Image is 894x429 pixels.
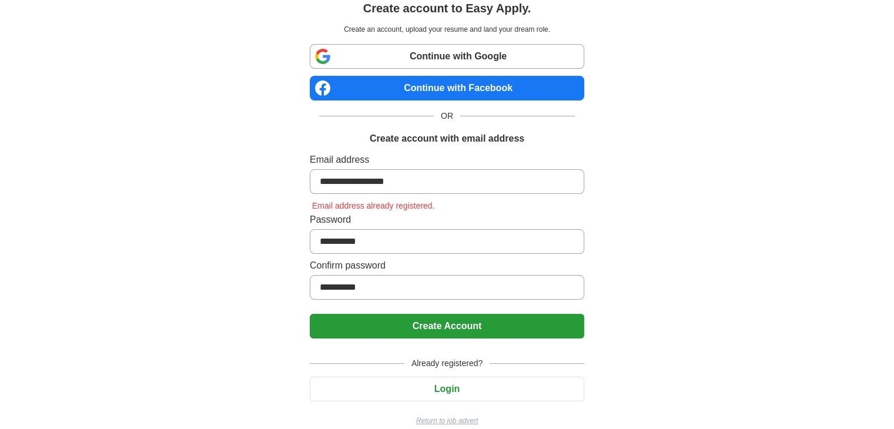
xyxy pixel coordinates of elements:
[310,314,584,338] button: Create Account
[310,76,584,100] a: Continue with Facebook
[310,44,584,69] a: Continue with Google
[370,132,524,146] h1: Create account with email address
[310,259,584,273] label: Confirm password
[310,415,584,426] a: Return to job advert
[434,110,460,122] span: OR
[404,357,490,370] span: Already registered?
[310,201,437,210] span: Email address already registered.
[310,377,584,401] button: Login
[310,384,584,394] a: Login
[310,213,584,227] label: Password
[312,24,582,35] p: Create an account, upload your resume and land your dream role.
[310,153,584,167] label: Email address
